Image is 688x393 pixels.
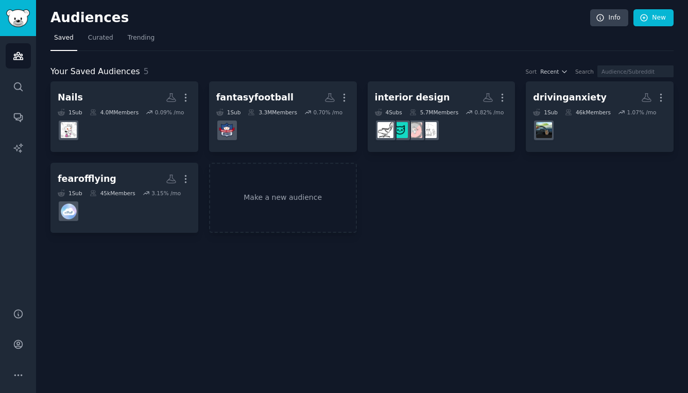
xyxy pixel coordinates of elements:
[627,109,657,116] div: 1.07 % /mo
[50,10,590,26] h2: Audiences
[50,163,198,233] a: fearofflying1Sub45kMembers3.15% /mofearofflying
[61,203,77,219] img: fearofflying
[565,109,611,116] div: 46k Members
[540,68,559,75] span: Recent
[375,91,450,104] div: interior design
[90,109,139,116] div: 4.0M Members
[50,30,77,51] a: Saved
[421,122,437,138] img: InteriorDesign
[540,68,568,75] button: Recent
[533,91,607,104] div: drivinganxiety
[58,109,82,116] div: 1 Sub
[590,9,628,27] a: Info
[128,33,154,43] span: Trending
[50,65,140,78] span: Your Saved Audiences
[58,190,82,197] div: 1 Sub
[6,9,30,27] img: GummySearch logo
[597,65,674,77] input: Audience/Subreddit
[575,68,594,75] div: Search
[209,163,357,233] a: Make a new audience
[248,109,297,116] div: 3.3M Members
[406,122,422,138] img: DesignMyRoom
[84,30,117,51] a: Curated
[61,122,77,138] img: Nails
[58,91,83,104] div: Nails
[88,33,113,43] span: Curated
[533,109,558,116] div: 1 Sub
[219,122,235,138] img: fantasyfootball
[526,81,674,152] a: drivinganxiety1Sub46kMembers1.07% /modrivinganxiety
[633,9,674,27] a: New
[151,190,181,197] div: 3.15 % /mo
[475,109,504,116] div: 0.82 % /mo
[124,30,158,51] a: Trending
[313,109,342,116] div: 0.70 % /mo
[58,173,116,185] div: fearofflying
[375,109,402,116] div: 4 Sub s
[377,122,393,138] img: malelivingspace
[368,81,515,152] a: interior design4Subs5.7MMembers0.82% /moInteriorDesignDesignMyRoomfemalelivingspacemalelivingspace
[392,122,408,138] img: femalelivingspace
[216,109,241,116] div: 1 Sub
[144,66,149,76] span: 5
[536,122,552,138] img: drivinganxiety
[50,81,198,152] a: Nails1Sub4.0MMembers0.09% /moNails
[90,190,135,197] div: 45k Members
[216,91,294,104] div: fantasyfootball
[526,68,537,75] div: Sort
[155,109,184,116] div: 0.09 % /mo
[54,33,74,43] span: Saved
[209,81,357,152] a: fantasyfootball1Sub3.3MMembers0.70% /mofantasyfootball
[409,109,458,116] div: 5.7M Members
